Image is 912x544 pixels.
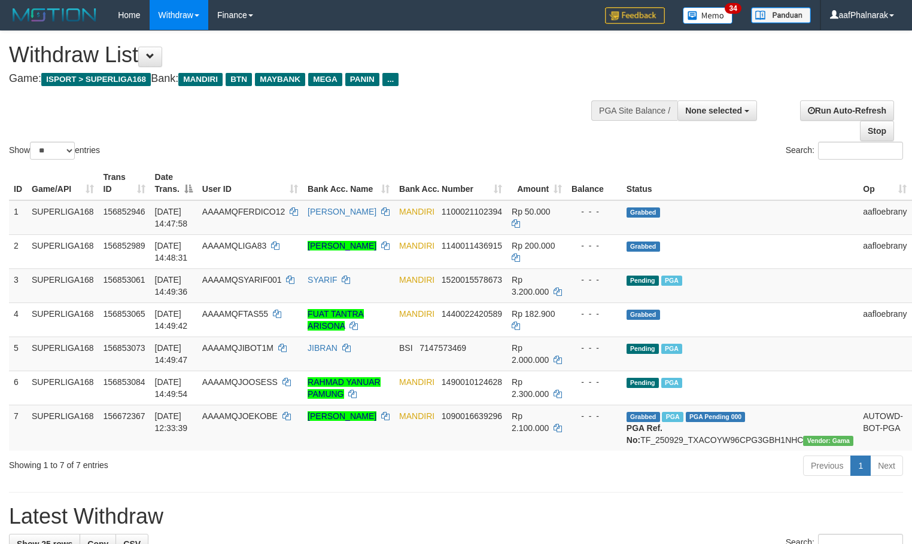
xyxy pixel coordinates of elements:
[104,241,145,250] span: 156852989
[104,377,145,387] span: 156853084
[442,377,502,387] span: Copy 1490010124628 to clipboard
[677,100,757,121] button: None selected
[202,309,268,319] span: AAAAMQFTAS55
[27,234,99,268] td: SUPERLIGA168
[155,275,188,297] span: [DATE] 14:49:36
[27,371,99,405] td: SUPERLIGA168
[202,377,278,387] span: AAAAMQJOOSESS
[399,275,434,285] span: MANDIRI
[860,121,894,141] a: Stop
[858,405,911,451] td: AUTOWD-BOT-PGA
[27,337,99,371] td: SUPERLIGA168
[27,302,99,337] td: SUPERLIGA168
[627,276,659,286] span: Pending
[512,377,549,399] span: Rp 2.300.000
[155,411,188,433] span: [DATE] 12:33:39
[155,207,188,228] span: [DATE] 14:47:58
[9,337,27,371] td: 5
[858,234,911,268] td: aafloebrany
[155,309,188,331] span: [DATE] 14:49:42
[399,309,434,319] span: MANDIRI
[41,73,151,86] span: ISPORT > SUPERLIGA168
[155,377,188,399] span: [DATE] 14:49:54
[512,275,549,297] span: Rp 3.200.000
[382,73,399,86] span: ...
[685,106,742,115] span: None selected
[27,405,99,451] td: SUPERLIGA168
[870,456,903,476] a: Next
[725,3,741,14] span: 34
[858,200,911,235] td: aafloebrany
[661,276,682,286] span: Marked by aafsoycanthlai
[202,207,285,216] span: AAAAMQFERDICO12
[394,166,507,200] th: Bank Acc. Number: activate to sort column ascending
[512,207,551,216] span: Rp 50.000
[571,376,617,388] div: - - -
[308,411,376,421] a: [PERSON_NAME]
[512,309,555,319] span: Rp 182.900
[226,73,252,86] span: BTN
[571,206,617,218] div: - - -
[571,410,617,422] div: - - -
[627,412,660,422] span: Grabbed
[9,371,27,405] td: 6
[442,309,502,319] span: Copy 1440022420589 to clipboard
[345,73,379,86] span: PANIN
[308,241,376,250] a: [PERSON_NAME]
[255,73,305,86] span: MAYBANK
[150,166,197,200] th: Date Trans.: activate to sort column descending
[800,100,894,121] a: Run Auto-Refresh
[399,377,434,387] span: MANDIRI
[512,343,549,365] span: Rp 2.000.000
[104,343,145,353] span: 156853073
[442,411,502,421] span: Copy 1090016639296 to clipboard
[399,343,413,353] span: BSI
[661,378,682,388] span: Marked by aafsoycanthlai
[571,342,617,354] div: - - -
[803,436,853,446] span: Vendor URL: https://trx31.1velocity.biz
[399,411,434,421] span: MANDIRI
[9,43,596,67] h1: Withdraw List
[9,73,596,85] h4: Game: Bank:
[818,142,903,160] input: Search:
[627,423,662,445] b: PGA Ref. No:
[571,308,617,320] div: - - -
[155,343,188,365] span: [DATE] 14:49:47
[9,505,903,528] h1: Latest Withdraw
[178,73,223,86] span: MANDIRI
[622,166,858,200] th: Status
[442,275,502,285] span: Copy 1520015578673 to clipboard
[567,166,622,200] th: Balance
[512,411,549,433] span: Rp 2.100.000
[9,166,27,200] th: ID
[308,275,338,285] a: SYARIF
[303,166,394,200] th: Bank Acc. Name: activate to sort column ascending
[9,302,27,337] td: 4
[627,242,660,252] span: Grabbed
[308,377,381,399] a: RAHMAD YANUAR PAMUNG
[661,344,682,354] span: Marked by aafsoycanthlai
[571,274,617,286] div: - - -
[591,100,677,121] div: PGA Site Balance /
[9,234,27,268] td: 2
[627,344,659,354] span: Pending
[858,166,911,200] th: Op: activate to sort column ascending
[512,241,555,250] span: Rp 200.000
[9,454,371,471] div: Showing 1 to 7 of 7 entries
[9,405,27,451] td: 7
[442,207,502,216] span: Copy 1100021102394 to clipboard
[9,6,100,24] img: MOTION_logo.png
[202,411,278,421] span: AAAAMQJOEKOBE
[202,275,282,285] span: AAAAMQSYARIF001
[9,142,100,160] label: Show entries
[803,456,851,476] a: Previous
[9,200,27,235] td: 1
[197,166,303,200] th: User ID: activate to sort column ascending
[104,275,145,285] span: 156853061
[850,456,871,476] a: 1
[662,412,683,422] span: Marked by aafsengchandara
[605,7,665,24] img: Feedback.jpg
[686,412,746,422] span: PGA Pending
[27,200,99,235] td: SUPERLIGA168
[786,142,903,160] label: Search:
